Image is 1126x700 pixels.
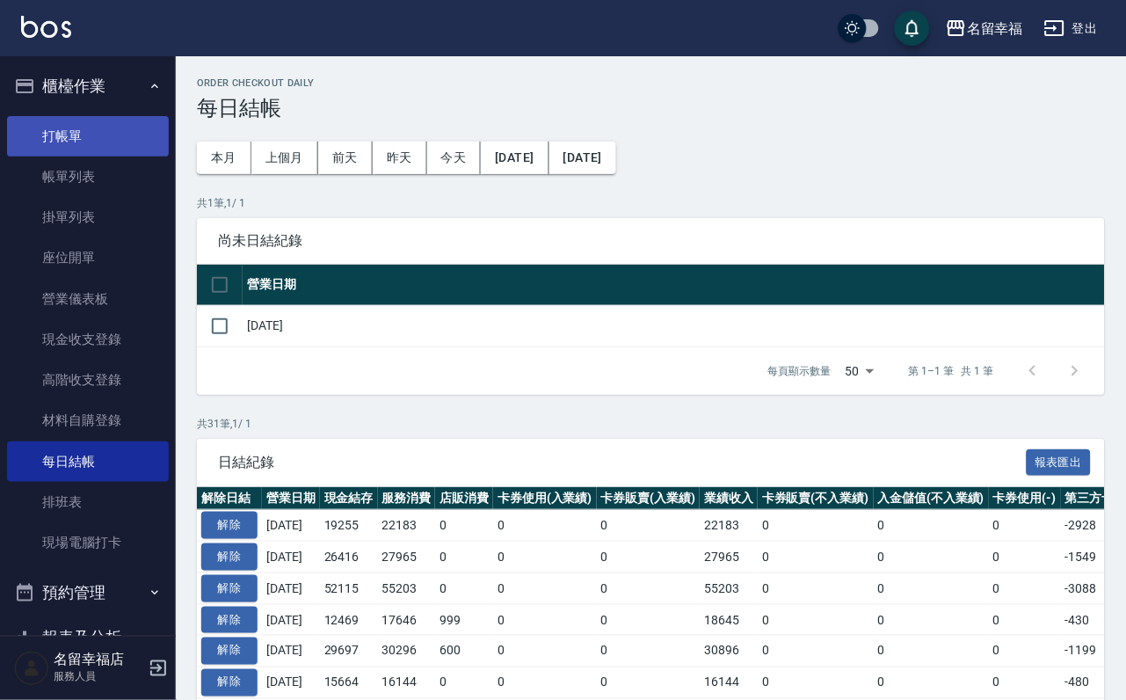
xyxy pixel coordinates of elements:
td: 0 [758,572,874,604]
a: 高階收支登錄 [7,360,169,400]
div: 50 [839,347,881,395]
button: 本月 [197,142,251,174]
button: 解除 [201,638,258,665]
td: 0 [597,636,701,667]
td: 0 [758,604,874,636]
td: [DATE] [262,604,320,636]
td: 0 [597,542,701,573]
td: 55203 [700,572,758,604]
td: 19255 [320,510,378,542]
td: 16144 [378,667,436,699]
td: 0 [874,667,990,699]
button: 上個月 [251,142,318,174]
td: [DATE] [262,636,320,667]
div: 名留幸福 [967,18,1023,40]
th: 店販消費 [435,487,493,510]
img: Person [14,651,49,686]
td: 0 [493,604,597,636]
th: 營業日期 [262,487,320,510]
a: 每日結帳 [7,441,169,482]
td: 16144 [700,667,758,699]
img: Logo [21,16,71,38]
td: 55203 [378,572,436,604]
th: 卡券使用(入業績) [493,487,597,510]
td: 0 [493,667,597,699]
a: 掛單列表 [7,197,169,237]
h5: 名留幸福店 [54,652,143,669]
td: 0 [597,604,701,636]
td: [DATE] [262,667,320,699]
button: save [895,11,930,46]
p: 服務人員 [54,669,143,685]
td: 30896 [700,636,758,667]
button: [DATE] [549,142,616,174]
td: 0 [758,636,874,667]
h3: 每日結帳 [197,96,1105,120]
td: 0 [493,542,597,573]
th: 營業日期 [243,265,1105,306]
td: 0 [989,510,1061,542]
th: 卡券販賣(入業績) [597,487,701,510]
th: 現金結存 [320,487,378,510]
h2: Order checkout daily [197,77,1105,89]
td: 17646 [378,604,436,636]
button: 報表匯出 [1027,449,1092,477]
td: 0 [435,572,493,604]
td: 22183 [700,510,758,542]
th: 解除日結 [197,487,262,510]
button: 櫃檯作業 [7,63,169,109]
button: 解除 [201,512,258,539]
td: 0 [435,542,493,573]
td: 0 [758,667,874,699]
td: 0 [758,542,874,573]
a: 報表匯出 [1027,453,1092,470]
a: 現金收支登錄 [7,319,169,360]
td: 0 [874,636,990,667]
td: 0 [493,510,597,542]
a: 排班表 [7,482,169,522]
td: 0 [874,604,990,636]
td: 0 [989,604,1061,636]
button: [DATE] [481,142,548,174]
td: 29697 [320,636,378,667]
a: 現場電腦打卡 [7,522,169,563]
td: 26416 [320,542,378,573]
td: 18645 [700,604,758,636]
p: 第 1–1 筆 共 1 筆 [909,363,994,379]
td: 0 [758,510,874,542]
td: 0 [493,636,597,667]
td: 0 [874,572,990,604]
td: 52115 [320,572,378,604]
th: 卡券使用(-) [989,487,1061,510]
td: 0 [989,542,1061,573]
a: 營業儀表板 [7,279,169,319]
span: 日結紀錄 [218,454,1027,471]
td: 0 [989,572,1061,604]
a: 打帳單 [7,116,169,157]
th: 卡券販賣(不入業績) [758,487,874,510]
td: 0 [493,572,597,604]
td: 0 [597,572,701,604]
p: 共 31 筆, 1 / 1 [197,416,1105,432]
td: 0 [597,510,701,542]
a: 帳單列表 [7,157,169,197]
td: 30296 [378,636,436,667]
button: 解除 [201,669,258,696]
td: [DATE] [262,510,320,542]
button: 前天 [318,142,373,174]
td: 0 [435,510,493,542]
button: 登出 [1037,12,1105,45]
td: 0 [874,542,990,573]
td: 12469 [320,604,378,636]
button: 報表及分析 [7,616,169,661]
td: 15664 [320,667,378,699]
p: 每頁顯示數量 [768,363,832,379]
td: 0 [989,667,1061,699]
button: 解除 [201,607,258,634]
td: [DATE] [262,572,320,604]
td: 27965 [700,542,758,573]
button: 今天 [427,142,482,174]
td: [DATE] [262,542,320,573]
td: 999 [435,604,493,636]
a: 材料自購登錄 [7,400,169,441]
